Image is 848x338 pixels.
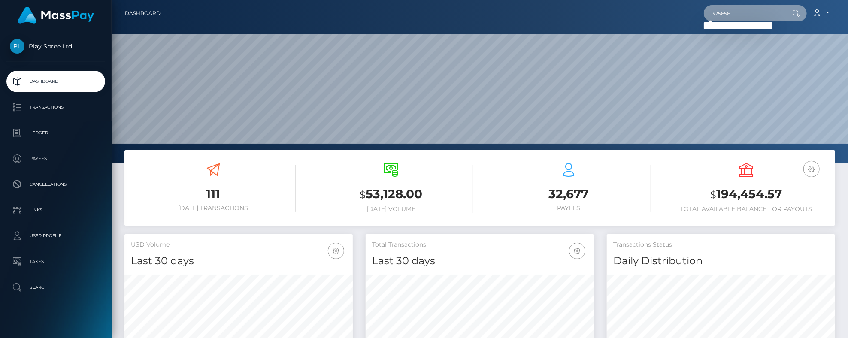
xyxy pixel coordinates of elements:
[6,277,105,298] a: Search
[309,186,473,203] h3: 53,128.00
[486,205,651,212] h6: Payees
[486,186,651,202] h3: 32,677
[6,122,105,144] a: Ledger
[6,42,105,50] span: Play Spree Ltd
[6,174,105,195] a: Cancellations
[10,127,102,139] p: Ledger
[664,205,829,213] h6: Total Available Balance for Payouts
[131,241,346,249] h5: USD Volume
[704,5,784,21] input: Search...
[6,71,105,92] a: Dashboard
[6,225,105,247] a: User Profile
[613,241,829,249] h5: Transactions Status
[10,204,102,217] p: Links
[372,241,588,249] h5: Total Transactions
[18,7,94,24] img: MassPay Logo
[360,189,366,201] small: $
[711,189,717,201] small: $
[131,205,296,212] h6: [DATE] Transactions
[10,178,102,191] p: Cancellations
[664,186,829,203] h3: 194,454.57
[131,253,346,269] h4: Last 30 days
[10,152,102,165] p: Payees
[125,4,161,22] a: Dashboard
[10,75,102,88] p: Dashboard
[613,253,829,269] h4: Daily Distribution
[131,186,296,202] h3: 111
[10,281,102,294] p: Search
[372,253,588,269] h4: Last 30 days
[6,148,105,169] a: Payees
[10,255,102,268] p: Taxes
[10,39,24,54] img: Play Spree Ltd
[10,101,102,114] p: Transactions
[10,229,102,242] p: User Profile
[6,97,105,118] a: Transactions
[6,251,105,272] a: Taxes
[6,199,105,221] a: Links
[309,205,473,213] h6: [DATE] Volume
